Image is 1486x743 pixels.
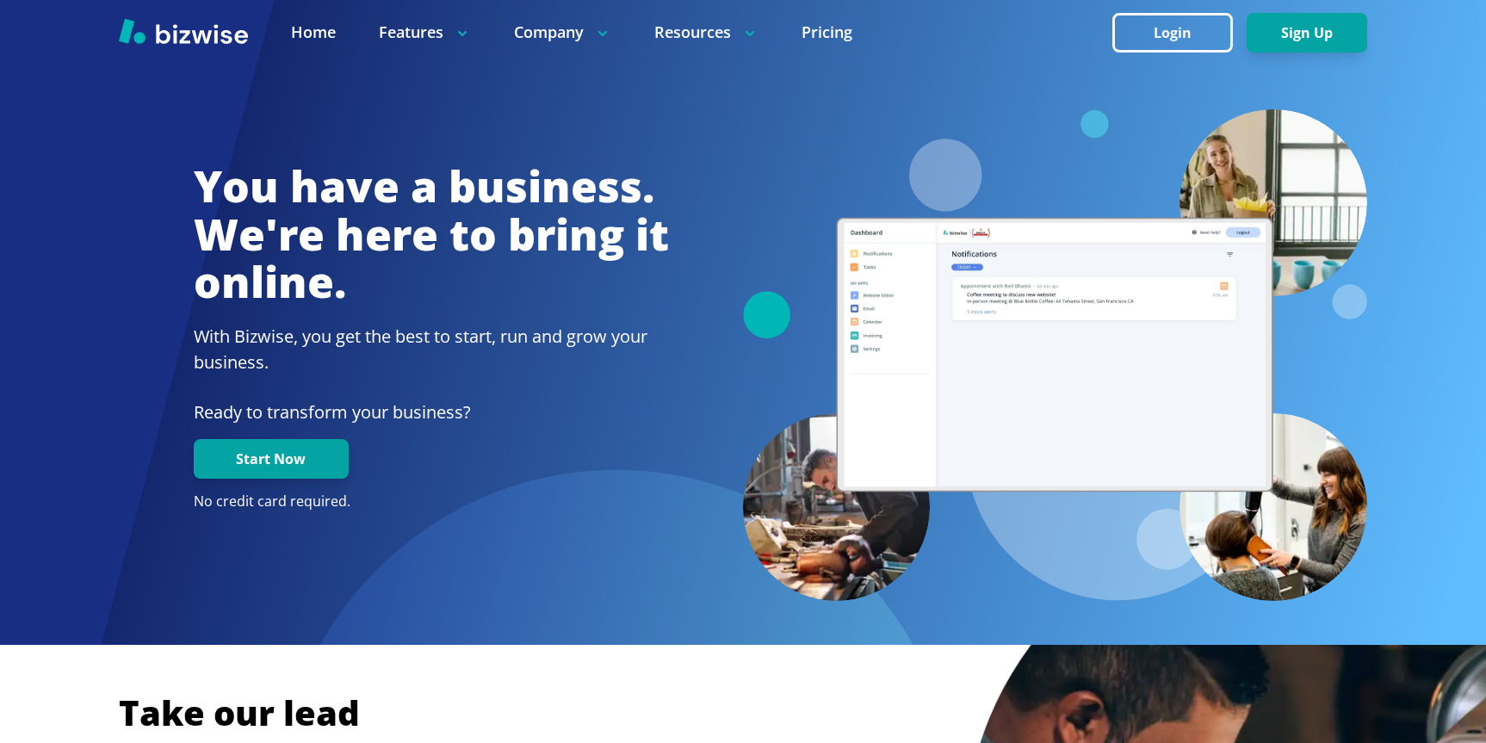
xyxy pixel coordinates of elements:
[194,399,669,425] p: Ready to transform your business?
[379,22,471,43] p: Features
[1247,25,1367,41] a: Sign Up
[194,451,349,467] a: Start Now
[194,492,669,511] p: No credit card required.
[291,22,336,43] a: Home
[1112,13,1233,53] button: Login
[194,324,669,375] h2: With Bizwise, you get the best to start, run and grow your business.
[119,18,248,44] img: Bizwise Logo
[1247,13,1367,53] button: Sign Up
[802,22,852,43] a: Pricing
[1112,25,1247,41] a: Login
[194,439,349,479] button: Start Now
[119,690,1367,736] h2: Take our lead
[654,22,758,43] p: Resources
[194,163,669,306] h1: You have a business. We're here to bring it online.
[514,22,611,43] p: Company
